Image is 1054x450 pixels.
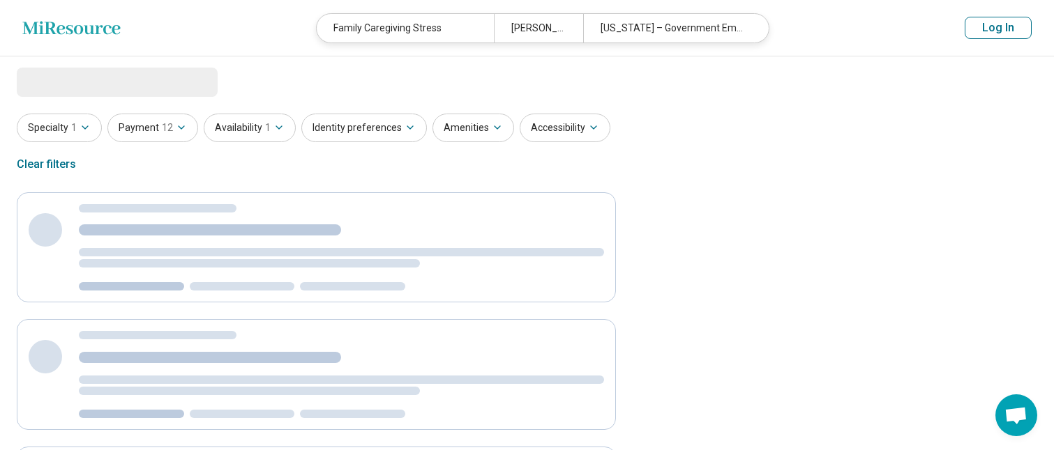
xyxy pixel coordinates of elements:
a: Open chat [995,394,1037,436]
button: Amenities [432,114,514,142]
span: 1 [71,121,77,135]
span: Loading... [17,68,134,95]
div: [PERSON_NAME], [GEOGRAPHIC_DATA] [494,14,582,42]
button: Specialty1 [17,114,102,142]
button: Accessibility [520,114,610,142]
span: 12 [162,121,173,135]
span: 1 [265,121,271,135]
button: Payment12 [107,114,198,142]
button: Availability1 [204,114,296,142]
div: Clear filters [17,148,76,181]
button: Identity preferences [301,114,427,142]
div: Family Caregiving Stress [317,14,494,42]
div: [US_STATE] – Government Employee Health Associations (GEHA) [583,14,760,42]
button: Log In [965,17,1032,39]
